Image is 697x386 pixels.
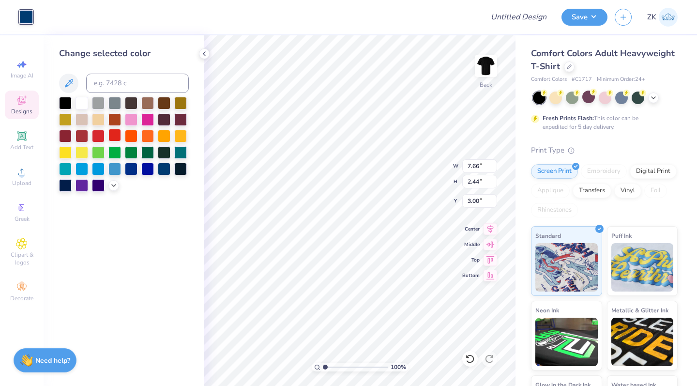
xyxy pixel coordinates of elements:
strong: Fresh Prints Flash: [543,114,594,122]
img: Back [476,56,496,76]
span: Decorate [10,294,33,302]
img: Neon Ink [535,318,598,366]
span: Metallic & Glitter Ink [611,305,668,315]
strong: Need help? [35,356,70,365]
span: Comfort Colors Adult Heavyweight T-Shirt [531,47,675,72]
span: Clipart & logos [5,251,39,266]
div: Screen Print [531,164,578,179]
span: Add Text [10,143,33,151]
div: Digital Print [630,164,677,179]
img: Zara Khokhar [659,8,678,27]
span: Top [462,257,480,263]
span: Bottom [462,272,480,279]
img: Puff Ink [611,243,674,292]
span: Puff Ink [611,231,632,241]
span: Minimum Order: 24 + [597,76,645,84]
div: Print Type [531,145,678,156]
div: Applique [531,184,570,198]
button: Save [561,9,607,26]
span: Comfort Colors [531,76,567,84]
img: Metallic & Glitter Ink [611,318,674,366]
span: Standard [535,231,561,241]
input: e.g. 7428 c [86,74,189,93]
span: 100 % [391,363,406,371]
span: Image AI [11,72,33,79]
div: This color can be expedited for 5 day delivery. [543,114,662,131]
span: Neon Ink [535,305,559,315]
div: Transfers [573,184,611,198]
span: # C1717 [572,76,592,84]
div: Back [480,80,492,89]
a: ZK [647,8,678,27]
input: Untitled Design [483,7,554,27]
div: Foil [644,184,667,198]
div: Embroidery [581,164,627,179]
div: Rhinestones [531,203,578,217]
span: Center [462,226,480,232]
img: Standard [535,243,598,292]
span: Middle [462,241,480,248]
div: Change selected color [59,47,189,60]
span: Designs [11,108,32,115]
div: Vinyl [614,184,641,198]
span: ZK [647,12,656,23]
span: Greek [15,215,30,223]
span: Upload [12,179,31,187]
